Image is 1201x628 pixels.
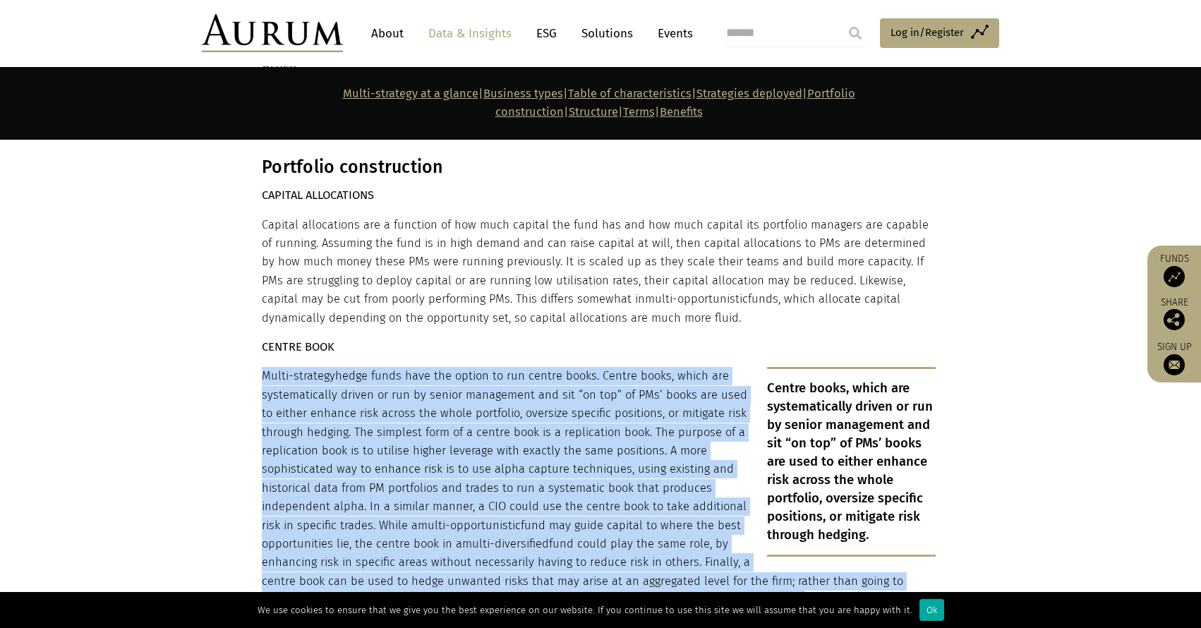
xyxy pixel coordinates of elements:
a: Events [651,20,693,47]
a: Sign up [1154,341,1194,375]
a: Terms [623,105,655,119]
a: About [364,20,411,47]
span: multi-opportunistic [418,519,521,532]
a: Strategies deployed [696,87,802,100]
span: multi-opportunistic [645,292,748,306]
a: Benefits [660,105,703,119]
p: Capital allocations are a function of how much capital the fund has and how much capital its port... [262,216,936,327]
a: Table of characteristics [568,87,692,100]
a: Business types [483,87,563,100]
div: Share [1154,298,1194,330]
a: ESG [529,20,564,47]
img: Sign up to our newsletter [1164,354,1185,375]
a: Data & Insights [421,20,519,47]
span: Log in/Register [891,24,964,41]
img: Share this post [1164,309,1185,330]
strong: CAPITAL ALLOCATIONS [262,188,374,202]
strong: CENTRE BOOK [262,340,334,354]
span: Multi-strategy [262,369,335,382]
img: Access Funds [1164,266,1185,287]
a: Multi-strategy at a glance [343,87,478,100]
input: Submit [841,19,869,47]
a: Log in/Register [880,18,999,48]
span: multi-diversified [462,537,549,550]
h3: Portfolio construction [262,157,936,178]
p: Centre books, which are systematically driven or run by senior management and sit “on top” of PMs... [767,367,936,557]
a: Funds [1154,253,1194,287]
p: hedge funds have the option to run centre books. Centre books, which are systematically driven or... [262,367,936,609]
a: Solutions [574,20,640,47]
div: Ok [919,599,944,621]
img: Aurum [202,14,343,52]
a: Structure [569,105,618,119]
strong: | [655,105,660,119]
strong: | | | | | | [343,87,855,119]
